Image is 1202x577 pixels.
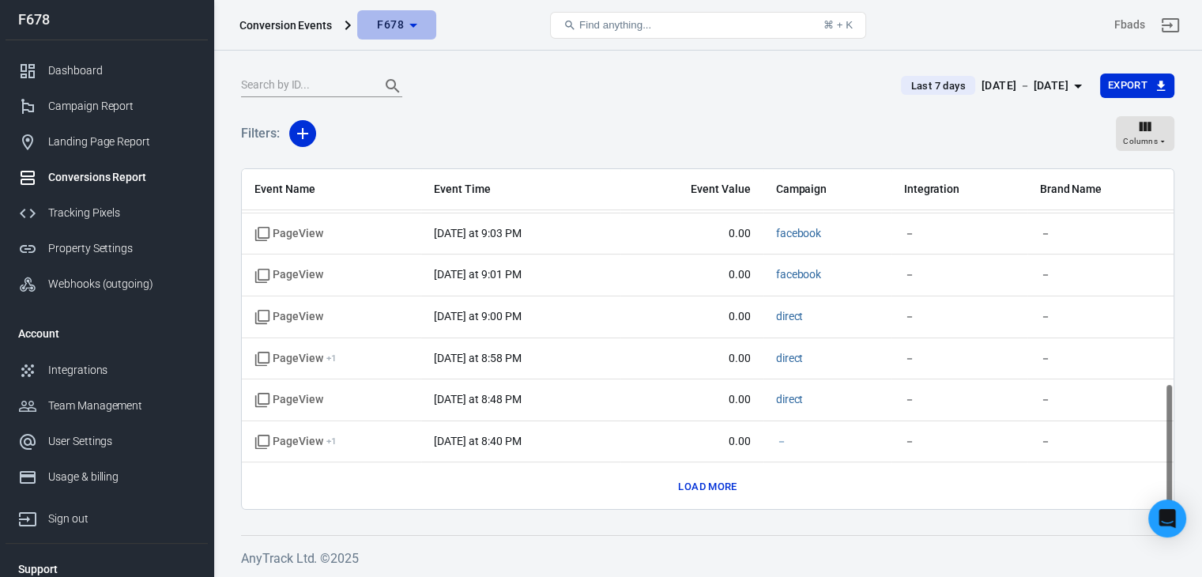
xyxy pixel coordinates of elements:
a: direct [776,393,804,405]
h6: AnyTrack Ltd. © 2025 [241,549,1174,568]
div: F678 [6,13,208,27]
time: 2025-09-07T20:40:58+07:00 [434,435,521,447]
h5: Filters: [241,108,280,159]
span: Standard event name [254,267,323,283]
a: direct [776,352,804,364]
a: Team Management [6,388,208,424]
span: － [904,351,1015,367]
span: Event Name [254,182,409,198]
div: Open Intercom Messenger [1148,500,1186,537]
a: Webhooks (outgoing) [6,266,208,302]
div: User Settings [48,433,195,450]
span: Find anything... [579,19,651,31]
button: Columns [1116,116,1174,151]
a: － [776,435,787,447]
span: Standard event name [254,309,323,325]
div: Dashboard [48,62,195,79]
span: PageView [254,351,337,367]
a: Tracking Pixels [6,195,208,231]
div: Conversion Events [239,17,332,33]
div: Campaign Report [48,98,195,115]
span: 0.00 [633,309,750,325]
span: － [1040,351,1161,367]
div: Integrations [48,362,195,379]
span: － [1040,434,1161,450]
span: 0.00 [633,392,750,408]
sup: + 1 [326,436,337,447]
span: － [1040,309,1161,325]
button: Load more [674,475,740,500]
span: Standard event name [254,392,323,408]
div: Sign out [48,511,195,527]
span: Integration [904,182,1015,198]
a: Integrations [6,353,208,388]
a: Dashboard [6,53,208,89]
input: Search by ID... [241,76,367,96]
span: direct [776,392,804,408]
div: [DATE] － [DATE] [982,76,1068,96]
a: Usage & billing [6,459,208,495]
span: － [904,392,1015,408]
span: Campaign [776,182,879,198]
span: direct [776,309,804,325]
span: 0.00 [633,267,750,283]
a: Landing Page Report [6,124,208,160]
span: － [904,309,1015,325]
a: Campaign Report [6,89,208,124]
time: 2025-09-07T21:00:34+07:00 [434,310,521,322]
span: － [904,434,1015,450]
span: Last 7 days [904,78,971,94]
sup: + 1 [326,353,337,364]
div: Usage & billing [48,469,195,485]
span: direct [776,351,804,367]
div: ⌘ + K [823,19,853,31]
span: PageView [254,434,337,450]
span: － [1040,392,1161,408]
a: Conversions Report [6,160,208,195]
span: Event Time [434,182,608,198]
span: － [1040,267,1161,283]
span: 0.00 [633,351,750,367]
button: Search [374,67,412,105]
div: Property Settings [48,240,195,257]
button: Export [1100,74,1174,98]
span: － [904,267,1015,283]
a: Sign out [1151,6,1189,44]
a: direct [776,310,804,322]
button: Last 7 days[DATE] － [DATE] [888,73,1099,99]
time: 2025-09-07T20:48:06+07:00 [434,393,521,405]
span: Event Value [633,182,750,198]
a: User Settings [6,424,208,459]
div: Account id: tR2bt8Tt [1114,17,1145,33]
time: 2025-09-07T20:58:19+07:00 [434,352,521,364]
button: Find anything...⌘ + K [550,12,866,39]
a: Sign out [6,495,208,537]
span: 0.00 [633,226,750,242]
span: － [776,434,787,450]
span: 0.00 [633,434,750,450]
div: scrollable content [242,169,1174,509]
div: Landing Page Report [48,134,195,150]
time: 2025-09-07T21:03:41+07:00 [434,227,521,239]
div: Team Management [48,398,195,414]
span: facebook [776,226,822,242]
span: Brand Name [1040,182,1161,198]
button: F678 [357,10,436,40]
time: 2025-09-07T21:01:25+07:00 [434,268,521,281]
span: － [904,226,1015,242]
span: － [1040,226,1161,242]
div: Webhooks (outgoing) [48,276,195,292]
span: Columns [1123,134,1158,149]
span: F678 [377,15,404,35]
div: Tracking Pixels [48,205,195,221]
span: Standard event name [254,226,323,242]
li: Account [6,315,208,353]
a: Property Settings [6,231,208,266]
a: facebook [776,268,822,281]
span: facebook [776,267,822,283]
div: Conversions Report [48,169,195,186]
a: facebook [776,227,822,239]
